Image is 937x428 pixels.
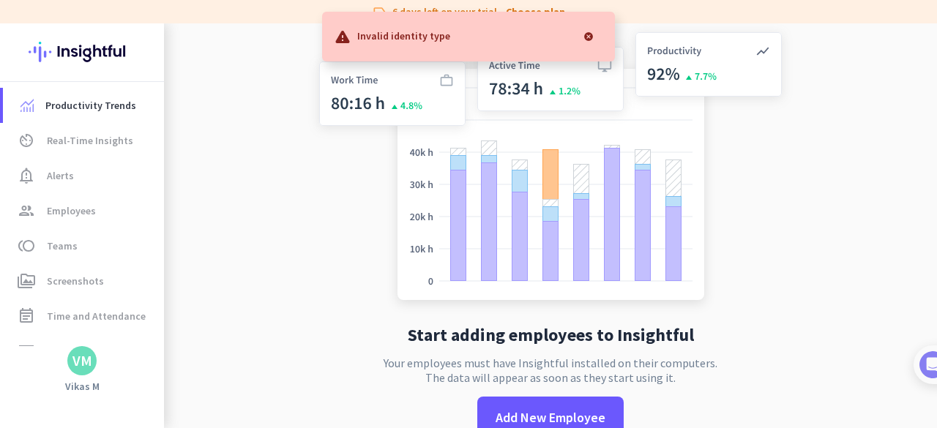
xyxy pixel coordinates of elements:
i: label [372,4,387,19]
a: perm_mediaScreenshots [3,263,164,299]
a: Choose plan [506,4,565,19]
p: Your employees must have Insightful installed on their computers. The data will appear as soon as... [384,356,717,385]
a: tollTeams [3,228,164,263]
img: Insightful logo [29,23,135,80]
a: av_timerReal-Time Insights [3,123,164,158]
span: Real-Time Insights [47,132,133,149]
i: notification_important [18,167,35,184]
div: VM [72,353,92,368]
span: Time and Attendance [47,307,146,325]
img: no-search-results [308,23,793,315]
span: Employees [47,202,96,219]
span: Teams [47,237,78,255]
img: menu-item [20,99,34,112]
span: Alerts [47,167,74,184]
i: perm_media [18,272,35,290]
a: notification_importantAlerts [3,158,164,193]
p: Invalid identity type [357,28,450,42]
a: storageActivities [3,334,164,369]
a: menu-itemProductivity Trends [3,88,164,123]
i: storage [18,342,35,360]
a: event_noteTime and Attendance [3,299,164,334]
span: Screenshots [47,272,104,290]
span: Productivity Trends [45,97,136,114]
i: toll [18,237,35,255]
h2: Start adding employees to Insightful [408,326,694,344]
span: Activities [47,342,91,360]
i: group [18,202,35,219]
a: groupEmployees [3,193,164,228]
span: Add New Employee [496,408,605,427]
i: event_note [18,307,35,325]
i: av_timer [18,132,35,149]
